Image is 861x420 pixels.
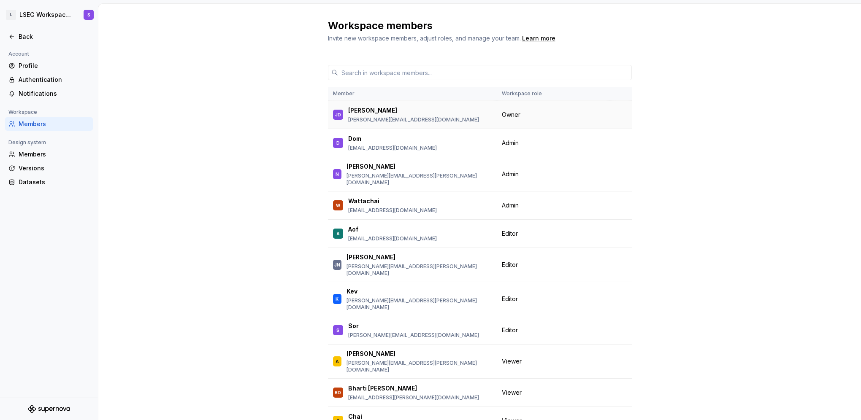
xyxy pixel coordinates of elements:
[348,225,358,234] p: Aof
[5,59,93,73] a: Profile
[5,148,93,161] a: Members
[2,5,96,24] button: LLSEG Workspace Design SystemS
[19,62,89,70] div: Profile
[348,145,437,151] p: [EMAIL_ADDRESS][DOMAIN_NAME]
[522,34,555,43] a: Learn more
[336,295,338,303] div: K
[497,87,610,101] th: Workspace role
[5,49,32,59] div: Account
[5,162,93,175] a: Versions
[347,350,395,358] p: [PERSON_NAME]
[502,201,519,210] span: Admin
[6,10,16,20] div: L
[336,326,339,334] div: S
[328,87,497,101] th: Member
[328,35,521,42] span: Invite new workspace members, adjust roles, and manage your team.
[348,394,479,401] p: [EMAIL_ADDRESS][PERSON_NAME][DOMAIN_NAME]
[348,135,361,143] p: Dom
[19,32,89,41] div: Back
[5,175,93,189] a: Datasets
[19,120,89,128] div: Members
[336,170,339,178] div: N
[502,357,522,366] span: Viewer
[335,388,341,397] div: BD
[521,35,557,42] span: .
[336,357,339,366] div: A
[5,73,93,86] a: Authentication
[336,201,340,210] div: W
[347,263,492,277] p: [PERSON_NAME][EMAIL_ADDRESS][PERSON_NAME][DOMAIN_NAME]
[348,207,437,214] p: [EMAIL_ADDRESS][DOMAIN_NAME]
[347,253,395,261] p: [PERSON_NAME]
[328,19,622,32] h2: Workspace members
[502,261,518,269] span: Editor
[347,297,492,311] p: [PERSON_NAME][EMAIL_ADDRESS][PERSON_NAME][DOMAIN_NAME]
[348,235,437,242] p: [EMAIL_ADDRESS][DOMAIN_NAME]
[19,150,89,159] div: Members
[347,287,357,296] p: Kev
[348,332,479,339] p: [PERSON_NAME][EMAIL_ADDRESS][DOMAIN_NAME]
[5,87,93,100] a: Notifications
[348,197,379,205] p: Wattachai
[334,261,340,269] div: JN
[28,405,70,413] svg: Supernova Logo
[336,139,340,147] div: D
[348,116,479,123] p: [PERSON_NAME][EMAIL_ADDRESS][DOMAIN_NAME]
[5,137,49,148] div: Design system
[5,30,93,43] a: Back
[502,388,522,397] span: Viewer
[5,117,93,131] a: Members
[87,11,90,18] div: S
[5,107,41,117] div: Workspace
[502,170,519,178] span: Admin
[502,139,519,147] span: Admin
[502,295,518,303] span: Editor
[338,65,632,80] input: Search in workspace members...
[347,172,492,186] p: [PERSON_NAME][EMAIL_ADDRESS][PERSON_NAME][DOMAIN_NAME]
[19,178,89,186] div: Datasets
[502,326,518,334] span: Editor
[502,229,518,238] span: Editor
[19,164,89,172] div: Versions
[19,11,73,19] div: LSEG Workspace Design System
[502,110,520,119] span: Owner
[348,384,417,393] p: Bharti [PERSON_NAME]
[336,229,340,238] div: A
[347,360,492,373] p: [PERSON_NAME][EMAIL_ADDRESS][PERSON_NAME][DOMAIN_NAME]
[19,75,89,84] div: Authentication
[19,89,89,98] div: Notifications
[348,322,359,330] p: Sor
[348,106,397,115] p: [PERSON_NAME]
[347,162,395,171] p: [PERSON_NAME]
[335,110,341,119] div: JD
